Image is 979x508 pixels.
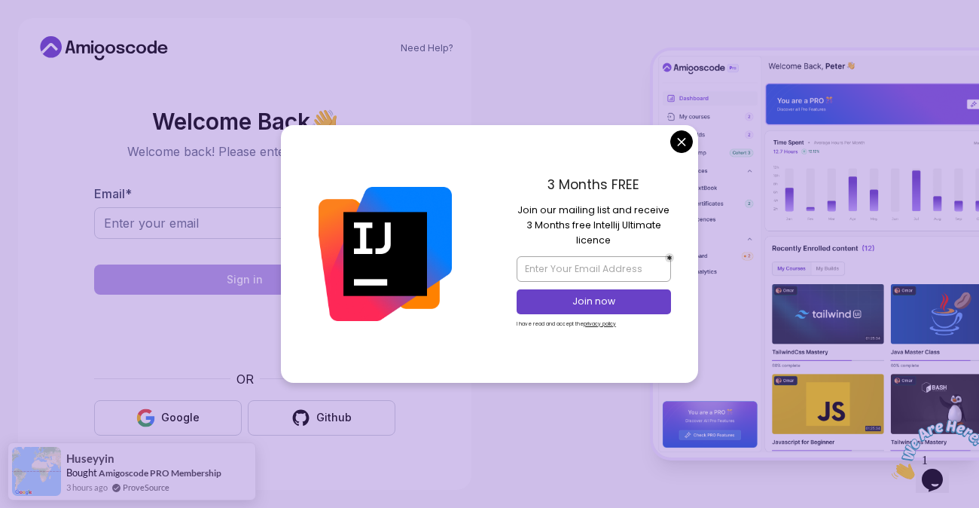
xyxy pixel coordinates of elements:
span: Bought [66,467,97,479]
button: Github [248,400,395,436]
a: ProveSource [123,481,169,494]
label: Email * [94,186,132,201]
span: 👋 [310,109,338,133]
button: Sign in [94,265,395,295]
img: provesource social proof notification image [12,447,61,496]
span: 3 hours ago [66,481,108,494]
a: Need Help? [401,42,453,54]
div: Google [161,410,200,425]
img: Amigoscode Dashboard [653,50,979,457]
p: Welcome back! Please enter your details. [94,142,395,161]
a: Amigoscode PRO Membership [99,467,221,479]
a: Home link [36,36,172,60]
span: 1 [6,6,12,19]
span: Huseyyin [66,452,114,465]
div: Github [316,410,352,425]
h2: Welcome Back [94,109,395,133]
input: Enter your email [94,207,395,239]
button: Google [94,400,242,436]
iframe: chat widget [886,414,979,485]
div: Sign in [227,272,263,287]
iframe: Widget containing checkbox for hCaptcha security challenge [131,304,358,361]
img: Chat attention grabber [6,6,99,66]
p: OR [236,370,254,388]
